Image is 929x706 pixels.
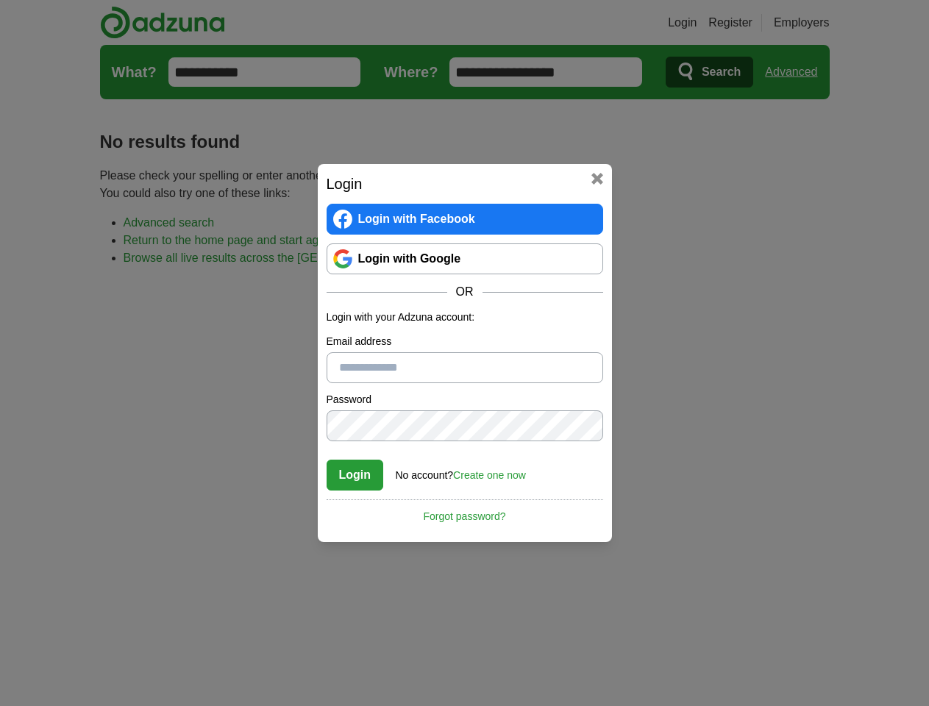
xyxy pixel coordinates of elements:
[327,243,603,274] a: Login with Google
[327,460,384,491] button: Login
[327,173,603,195] h2: Login
[327,392,603,407] label: Password
[396,459,526,483] div: No account?
[327,334,603,349] label: Email address
[327,310,603,325] p: Login with your Adzuna account:
[327,204,603,235] a: Login with Facebook
[327,499,603,524] a: Forgot password?
[453,469,526,481] a: Create one now
[447,283,483,301] span: OR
